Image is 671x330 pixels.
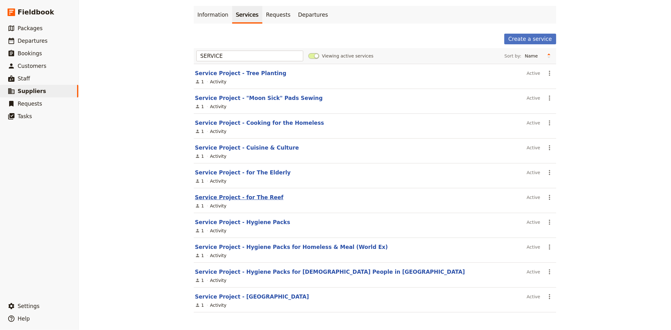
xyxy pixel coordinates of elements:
[195,294,309,300] a: Service Project - [GEOGRAPHIC_DATA]
[210,277,226,283] div: Activity
[527,242,540,252] div: Active
[527,267,540,277] div: Active
[195,244,388,250] a: Service Project - Hygiene Packs for Homeless & Meal (World Ex)
[527,93,540,103] div: Active
[527,142,540,153] div: Active
[544,192,555,203] button: Actions
[18,88,46,94] span: Suppliers
[294,6,332,24] a: Departures
[210,79,226,85] div: Activity
[544,267,555,277] button: Actions
[195,269,465,275] a: Service Project - Hygiene Packs for [DEMOGRAPHIC_DATA] People in [GEOGRAPHIC_DATA]
[195,219,290,225] a: Service Project - Hygiene Packs
[18,8,54,17] span: Fieldbook
[195,228,204,234] div: 1
[544,68,555,79] button: Actions
[527,192,540,203] div: Active
[544,242,555,252] button: Actions
[527,291,540,302] div: Active
[262,6,294,24] a: Requests
[210,128,226,135] div: Activity
[210,103,226,110] div: Activity
[18,113,32,119] span: Tasks
[195,120,324,126] a: Service Project - Cooking for the Homeless
[504,34,556,44] a: Create a service
[544,142,555,153] button: Actions
[195,203,204,209] div: 1
[527,118,540,128] div: Active
[544,51,554,61] button: Change sort direction
[196,51,304,61] input: Type to filter
[232,6,262,24] a: Services
[195,128,204,135] div: 1
[195,79,204,85] div: 1
[18,50,42,57] span: Bookings
[18,38,48,44] span: Departures
[18,75,30,82] span: Staff
[195,277,204,283] div: 1
[210,203,226,209] div: Activity
[194,6,232,24] a: Information
[544,167,555,178] button: Actions
[195,178,204,184] div: 1
[527,217,540,228] div: Active
[18,303,40,309] span: Settings
[544,93,555,103] button: Actions
[195,103,204,110] div: 1
[195,145,299,151] a: Service Project - Cuisine & Culture
[18,316,30,322] span: Help
[544,118,555,128] button: Actions
[18,101,42,107] span: Requests
[210,302,226,308] div: Activity
[195,169,291,176] a: Service Project - for The Elderly
[195,70,287,76] a: Service Project - Tree Planting
[210,153,226,159] div: Activity
[527,167,540,178] div: Active
[527,68,540,79] div: Active
[544,217,555,228] button: Actions
[210,252,226,259] div: Activity
[210,228,226,234] div: Activity
[195,302,204,308] div: 1
[18,63,46,69] span: Customers
[522,51,544,61] select: Sort by:
[18,25,42,31] span: Packages
[504,53,521,59] span: Sort by:
[195,95,323,101] a: Service Project - "Moon Sick" Pads Sewing
[210,178,226,184] div: Activity
[195,252,204,259] div: 1
[322,53,373,59] span: Viewing active services
[544,291,555,302] button: Actions
[195,194,284,201] a: Service Project - for The Reef
[195,153,204,159] div: 1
